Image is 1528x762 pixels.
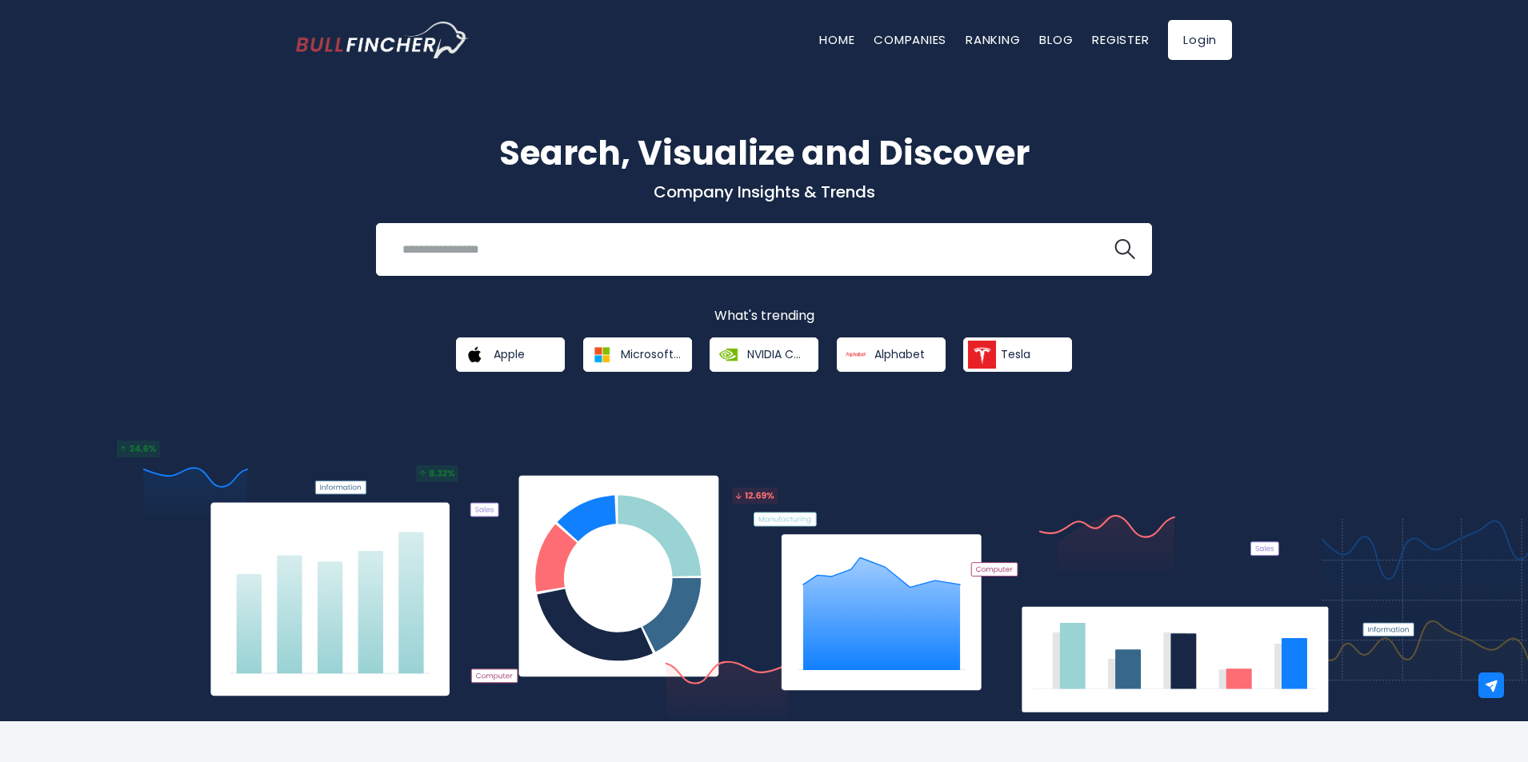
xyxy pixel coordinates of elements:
h1: Search, Visualize and Discover [296,128,1232,178]
span: Tesla [1001,347,1030,361]
span: Alphabet [874,347,925,361]
span: Apple [494,347,525,361]
a: Blog [1039,31,1073,48]
a: Login [1168,20,1232,60]
a: NVIDIA Corporation [710,337,818,372]
span: NVIDIA Corporation [747,347,807,361]
a: Microsoft Corporation [583,337,692,372]
img: Bullfincher logo [296,22,469,58]
a: Home [819,31,854,48]
a: Register [1092,31,1149,48]
a: Tesla [963,337,1072,372]
span: Microsoft Corporation [621,347,681,361]
a: Companies [874,31,946,48]
a: Go to homepage [296,22,468,58]
a: Apple [456,337,565,372]
a: Ranking [966,31,1020,48]
a: Alphabet [837,337,946,372]
img: search icon [1114,239,1135,260]
p: Company Insights & Trends [296,182,1232,202]
p: What's trending [296,308,1232,325]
